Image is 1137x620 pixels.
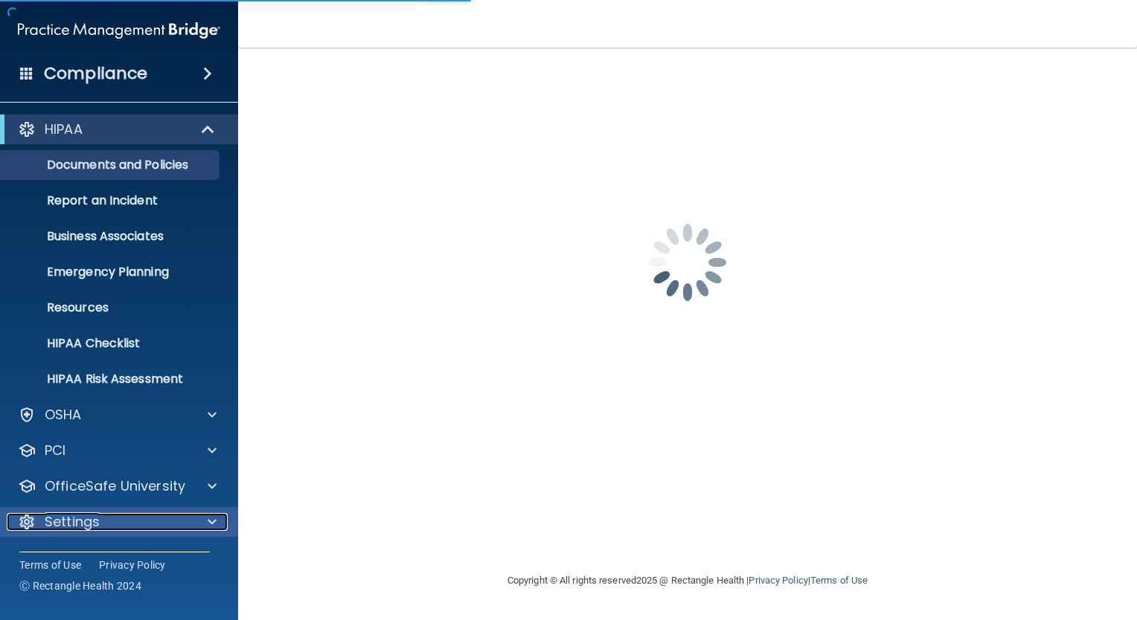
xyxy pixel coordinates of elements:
h4: Compliance [44,63,147,84]
p: Business Associates [10,229,213,244]
p: PCI [45,442,65,459]
p: Documents and Policies [10,158,213,172]
img: PMB logo [18,16,220,45]
p: OSHA [45,406,82,424]
p: Settings [45,513,100,531]
p: HIPAA Risk Assessment [10,372,213,387]
img: spinner.e123f6fc.gif [613,188,762,337]
p: HIPAA Checklist [10,336,213,351]
a: Terms of Use [810,575,868,586]
p: Emergency Planning [10,265,213,280]
p: Report an Incident [10,193,213,208]
a: Terms of Use [19,558,81,572]
p: Resources [10,300,213,315]
a: OfficeSafe University [18,477,217,495]
p: HIPAA [45,120,83,138]
div: Copyright © All rights reserved 2025 @ Rectangle Health | | [416,557,959,604]
a: HIPAA [18,120,216,138]
a: OSHA [18,406,217,424]
a: Privacy Policy [749,575,807,586]
p: OfficeSafe University [45,477,185,495]
a: Settings [18,513,217,531]
a: PCI [18,442,217,459]
a: Privacy Policy [99,558,166,572]
span: Ⓒ Rectangle Health 2024 [19,578,141,593]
